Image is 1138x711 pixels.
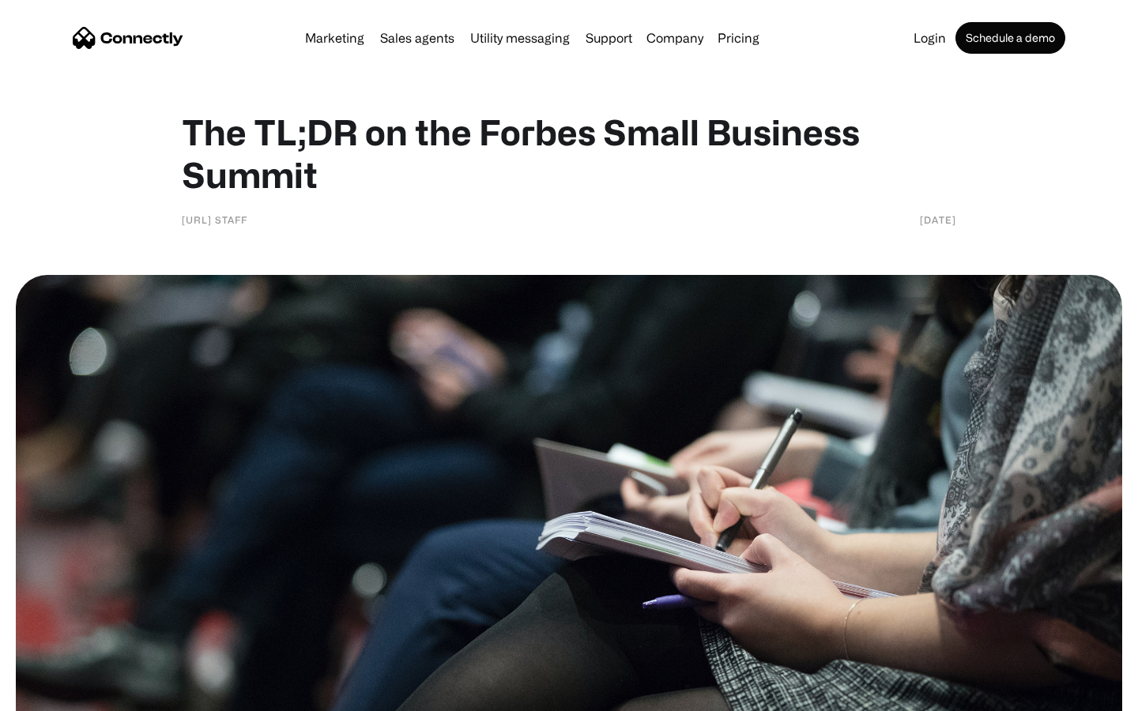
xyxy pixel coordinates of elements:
[299,32,371,44] a: Marketing
[464,32,576,44] a: Utility messaging
[182,111,956,196] h1: The TL;DR on the Forbes Small Business Summit
[646,27,703,49] div: Company
[32,683,95,705] ul: Language list
[182,212,247,228] div: [URL] Staff
[73,26,183,50] a: home
[579,32,639,44] a: Support
[16,683,95,705] aside: Language selected: English
[907,32,952,44] a: Login
[920,212,956,228] div: [DATE]
[642,27,708,49] div: Company
[711,32,766,44] a: Pricing
[955,22,1065,54] a: Schedule a demo
[374,32,461,44] a: Sales agents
